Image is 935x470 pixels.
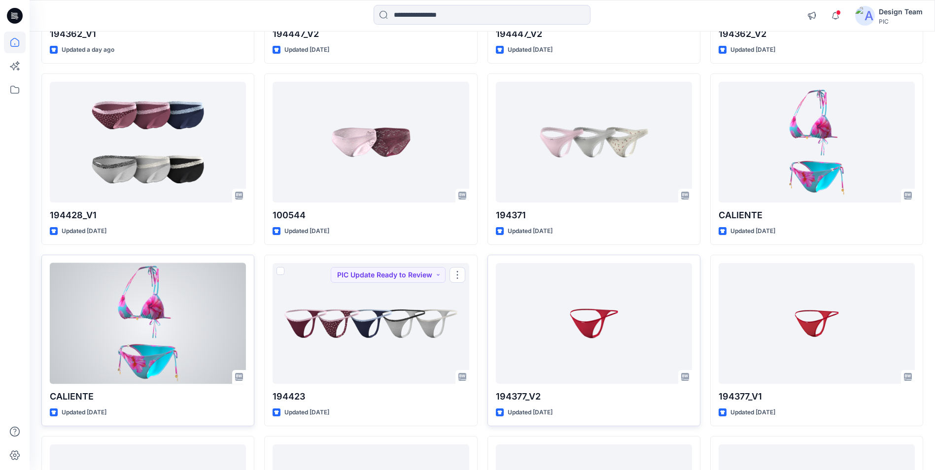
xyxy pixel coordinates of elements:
p: 194428_V1 [50,208,246,222]
a: 194377_V2 [496,263,692,384]
a: 100544 [273,82,469,202]
p: 194423 [273,390,469,403]
p: 194362_V1 [50,27,246,41]
p: Updated [DATE] [730,407,775,418]
a: 194377_V1 [719,263,915,384]
p: 194377_V1 [719,390,915,403]
p: Updated a day ago [62,45,114,55]
a: 194423 [273,263,469,384]
p: Updated [DATE] [284,45,329,55]
div: Design Team [879,6,923,18]
p: CALIENTE [50,390,246,403]
p: 100544 [273,208,469,222]
p: 194447_V2 [273,27,469,41]
p: 194447_V2 [496,27,692,41]
p: Updated [DATE] [284,226,329,236]
p: Updated [DATE] [508,226,553,236]
p: Updated [DATE] [730,226,775,236]
a: 194371 [496,82,692,202]
img: avatar [855,6,875,26]
p: 194377_V2 [496,390,692,403]
p: CALIENTE [719,208,915,222]
div: PIC [879,18,923,25]
p: 194362_V2 [719,27,915,41]
p: Updated [DATE] [508,407,553,418]
p: Updated [DATE] [284,407,329,418]
p: Updated [DATE] [62,226,106,236]
a: CALIENTE [50,263,246,384]
p: 194371 [496,208,692,222]
p: Updated [DATE] [508,45,553,55]
a: CALIENTE [719,82,915,202]
p: Updated [DATE] [730,45,775,55]
p: Updated [DATE] [62,407,106,418]
a: 194428_V1 [50,82,246,202]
